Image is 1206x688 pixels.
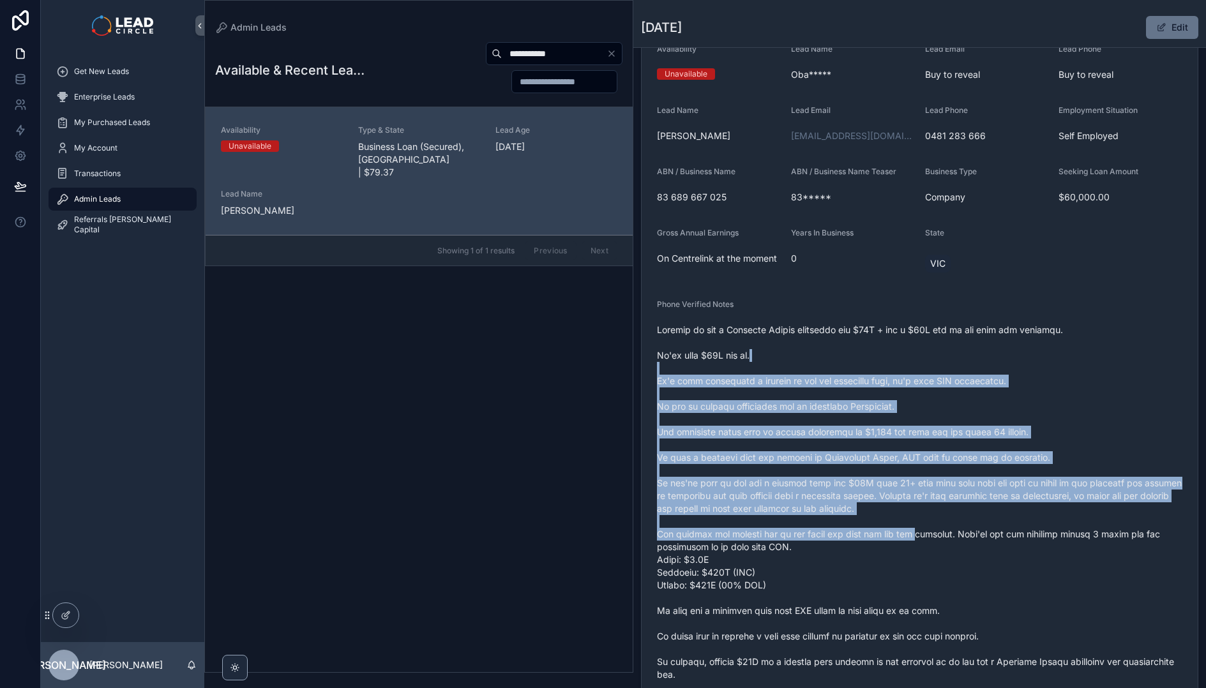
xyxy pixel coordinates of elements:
[49,188,197,211] a: Admin Leads
[925,130,1049,142] span: 0481 283 666
[1059,105,1138,115] span: Employment Situation
[1059,167,1138,176] span: Seeking Loan Amount
[74,143,117,153] span: My Account
[49,137,197,160] a: My Account
[925,191,1049,204] span: Company
[657,252,781,265] span: On Centrelink at the moment
[925,167,977,176] span: Business Type
[791,167,896,176] span: ABN / Business Name Teaser
[221,189,343,199] span: Lead Name
[89,659,163,671] p: [PERSON_NAME]
[791,44,833,54] span: Lead Name
[74,117,150,128] span: My Purchased Leads
[925,105,968,115] span: Lead Phone
[1059,130,1182,142] span: Self Employed
[358,140,480,179] span: Business Loan (Secured), [GEOGRAPHIC_DATA] | $79.37
[925,228,944,237] span: State
[657,105,698,115] span: Lead Name
[49,213,197,236] a: Referrals [PERSON_NAME] Capital
[1059,191,1182,204] span: $60,000.00
[74,66,129,77] span: Get New Leads
[495,140,617,153] span: [DATE]
[930,257,946,270] span: VIC
[206,107,633,235] a: AvailabilityUnavailableType & StateBusiness Loan (Secured), [GEOGRAPHIC_DATA] | $79.37Lead Age[DA...
[665,68,707,80] div: Unavailable
[92,15,153,36] img: App logo
[657,44,697,54] span: Availability
[229,140,271,152] div: Unavailable
[230,21,287,34] span: Admin Leads
[791,252,915,265] span: 0
[437,246,515,256] span: Showing 1 of 1 results
[49,86,197,108] a: Enterprise Leads
[74,214,184,235] span: Referrals [PERSON_NAME] Capital
[791,228,854,237] span: Years In Business
[1146,16,1198,39] button: Edit
[657,130,781,142] span: [PERSON_NAME]
[41,51,204,253] div: scrollable content
[791,105,831,115] span: Lead Email
[495,125,617,135] span: Lead Age
[74,168,121,179] span: Transactions
[215,61,365,79] h1: Available & Recent Leads
[22,657,106,673] span: [PERSON_NAME]
[1059,44,1101,54] span: Lead Phone
[925,68,1049,81] span: Buy to reveal
[74,92,135,102] span: Enterprise Leads
[657,167,735,176] span: ABN / Business Name
[791,130,915,142] a: [EMAIL_ADDRESS][DOMAIN_NAME]
[215,21,287,34] a: Admin Leads
[49,111,197,134] a: My Purchased Leads
[657,191,781,204] span: 83 689 667 025
[358,125,480,135] span: Type & State
[221,204,343,217] span: [PERSON_NAME]
[49,162,197,185] a: Transactions
[74,194,121,204] span: Admin Leads
[925,44,965,54] span: Lead Email
[49,60,197,83] a: Get New Leads
[221,125,343,135] span: Availability
[657,299,734,309] span: Phone Verified Notes
[657,228,739,237] span: Gross Annual Earnings
[641,19,682,36] h1: [DATE]
[607,49,622,59] button: Clear
[1059,68,1182,81] span: Buy to reveal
